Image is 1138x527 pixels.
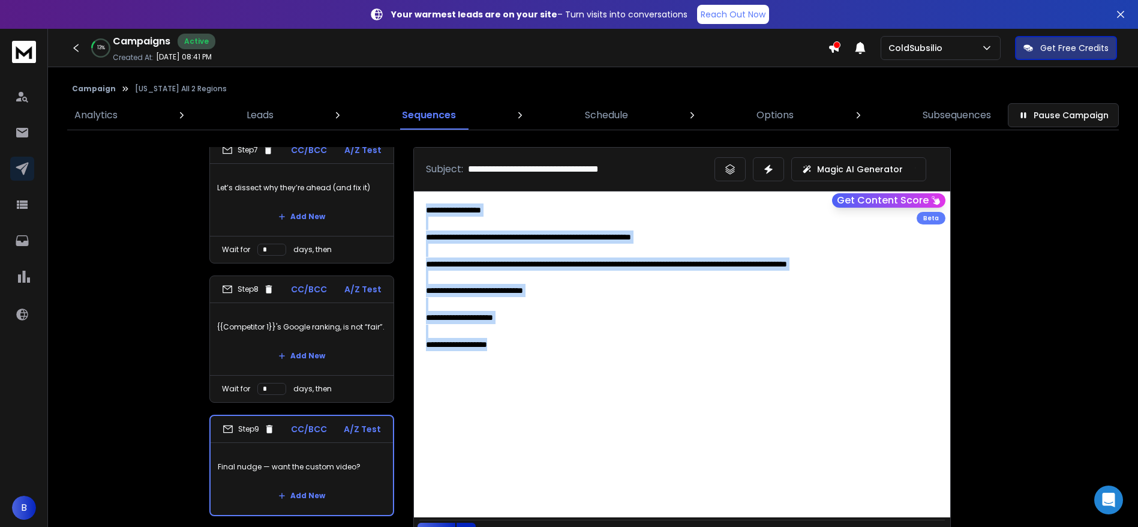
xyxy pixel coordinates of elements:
p: 13 % [97,44,105,52]
p: Analytics [74,108,118,122]
button: Add New [269,484,335,508]
button: B [12,496,36,520]
p: Schedule [585,108,628,122]
div: Active [178,34,215,49]
p: [US_STATE] All 2 Regions [135,84,227,94]
p: A/Z Test [344,144,382,156]
li: Step7CC/BCCA/Z TestLet’s dissect why they’re ahead (and fix it)Add NewWait fordays, then [209,136,394,263]
img: logo [12,41,36,63]
p: Sequences [402,108,456,122]
p: ColdSubsilio [888,42,947,54]
div: Open Intercom Messenger [1094,486,1123,514]
button: Magic AI Generator [791,157,926,181]
p: Final nudge — want the custom video? [218,450,386,484]
a: Sequences [395,101,463,130]
p: A/Z Test [344,423,381,435]
p: Created At: [113,53,154,62]
p: Let’s dissect why they’re ahead (and fix it) [217,171,386,205]
h1: Campaigns [113,34,170,49]
li: Step8CC/BCCA/Z Test{{Competitor 1}}'s Google ranking, is not “fair”.Add NewWait fordays, then [209,276,394,403]
div: Step 7 [222,145,274,155]
div: Beta [917,212,945,224]
a: Schedule [578,101,635,130]
p: Options [756,108,794,122]
p: – Turn visits into conversations [391,8,687,20]
button: Campaign [72,84,116,94]
strong: Your warmest leads are on your site [391,8,557,20]
button: Pause Campaign [1008,103,1119,127]
p: days, then [293,384,332,394]
p: Get Free Credits [1040,42,1109,54]
p: CC/BCC [291,144,327,156]
button: Add New [269,205,335,229]
a: Analytics [67,101,125,130]
p: Wait for [222,245,250,254]
p: days, then [293,245,332,254]
a: Reach Out Now [697,5,769,24]
p: Magic AI Generator [817,163,903,175]
a: Subsequences [915,101,998,130]
p: [DATE] 08:41 PM [156,52,212,62]
button: Add New [269,344,335,368]
p: A/Z Test [344,283,382,295]
p: Subject: [426,162,463,176]
a: Leads [239,101,281,130]
button: Get Content Score [832,193,945,208]
p: Subsequences [923,108,991,122]
div: Step 9 [223,424,275,435]
div: Step 8 [222,284,274,295]
p: CC/BCC [291,423,327,435]
p: CC/BCC [291,283,327,295]
button: Get Free Credits [1015,36,1117,60]
p: Reach Out Now [701,8,765,20]
p: {{Competitor 1}}'s Google ranking, is not “fair”. [217,310,386,344]
p: Leads [247,108,274,122]
a: Options [749,101,801,130]
p: Wait for [222,384,250,394]
li: Step9CC/BCCA/Z TestFinal nudge — want the custom video?Add New [209,415,394,516]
